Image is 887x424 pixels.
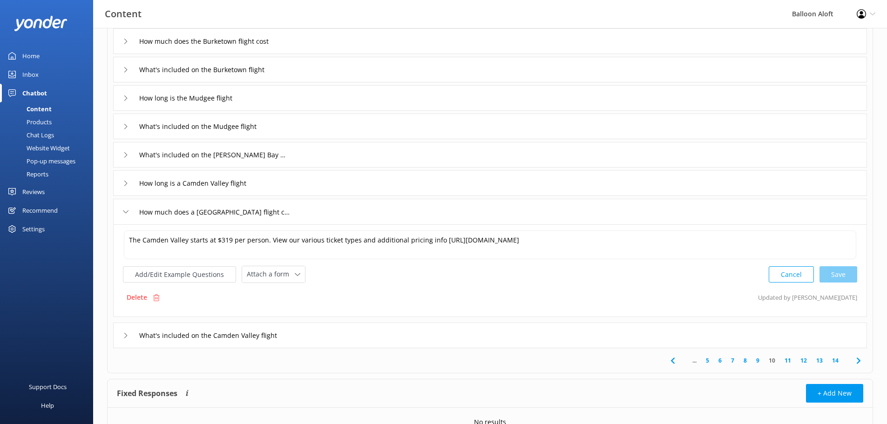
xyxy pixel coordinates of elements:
[701,356,714,365] a: 5
[105,7,142,21] h3: Content
[6,141,93,155] a: Website Widget
[6,168,48,181] div: Reports
[6,155,75,168] div: Pop-up messages
[6,141,70,155] div: Website Widget
[812,356,827,365] a: 13
[22,65,39,84] div: Inbox
[22,84,47,102] div: Chatbot
[764,356,780,365] a: 10
[726,356,739,365] a: 7
[752,356,764,365] a: 9
[22,201,58,220] div: Recommend
[6,168,93,181] a: Reports
[29,377,67,396] div: Support Docs
[6,115,52,128] div: Products
[739,356,752,365] a: 8
[714,356,726,365] a: 6
[6,128,93,141] a: Chat Logs
[117,384,177,403] h4: Fixed Responses
[41,396,54,415] div: Help
[123,266,236,283] button: Add/Edit Example Questions
[22,47,40,65] div: Home
[247,269,295,279] span: Attach a form
[124,230,856,259] textarea: The Camden Valley starts at $319 per person. View our various ticket types and additional pricing...
[127,292,147,303] p: Delete
[758,289,857,306] p: Updated by [PERSON_NAME] [DATE]
[688,356,701,365] span: ...
[22,182,45,201] div: Reviews
[6,128,54,141] div: Chat Logs
[6,102,52,115] div: Content
[6,102,93,115] a: Content
[827,356,843,365] a: 14
[22,220,45,238] div: Settings
[769,266,814,283] button: Cancel
[6,155,93,168] a: Pop-up messages
[780,356,796,365] a: 11
[14,16,68,31] img: yonder-white-logo.png
[796,356,812,365] a: 12
[6,115,93,128] a: Products
[806,384,863,403] button: + Add New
